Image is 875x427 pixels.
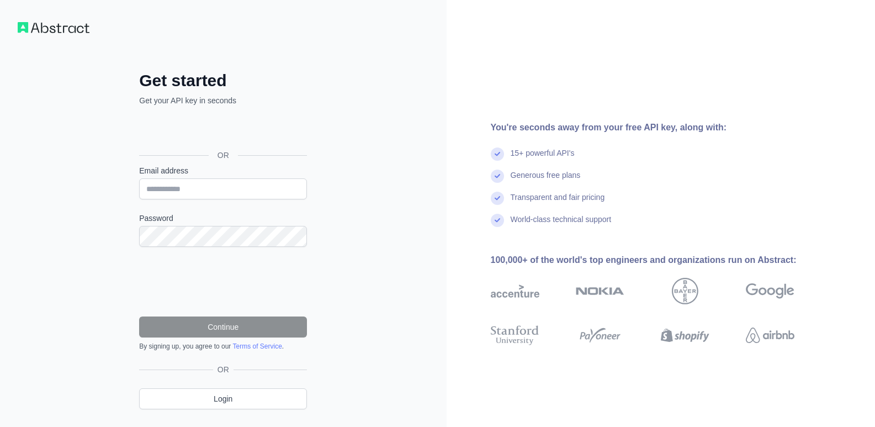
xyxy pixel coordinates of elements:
img: Workflow [18,22,89,33]
img: check mark [491,214,504,227]
div: You're seconds away from your free API key, along with: [491,121,830,134]
label: Password [139,213,307,224]
img: nokia [576,278,624,304]
img: bayer [672,278,698,304]
label: Email address [139,165,307,176]
span: OR [209,150,238,161]
img: stanford university [491,323,539,347]
img: accenture [491,278,539,304]
span: OR [213,364,234,375]
div: World-class technical support [511,214,612,236]
div: Transparent and fair pricing [511,192,605,214]
img: google [746,278,794,304]
img: check mark [491,170,504,183]
p: Get your API key in seconds [139,95,307,106]
img: check mark [491,147,504,161]
iframe: reCAPTCHA [139,260,307,303]
img: payoneer [576,323,624,347]
img: check mark [491,192,504,205]
h2: Get started [139,71,307,91]
a: Login [139,388,307,409]
img: airbnb [746,323,794,347]
a: Terms of Service [232,342,282,350]
div: 100,000+ of the world's top engineers and organizations run on Abstract: [491,254,830,267]
div: By signing up, you agree to our . [139,342,307,351]
div: Generous free plans [511,170,581,192]
iframe: Bouton "Se connecter avec Google" [134,118,310,143]
button: Continue [139,317,307,338]
img: shopify [661,323,709,347]
div: 15+ powerful API's [511,147,575,170]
